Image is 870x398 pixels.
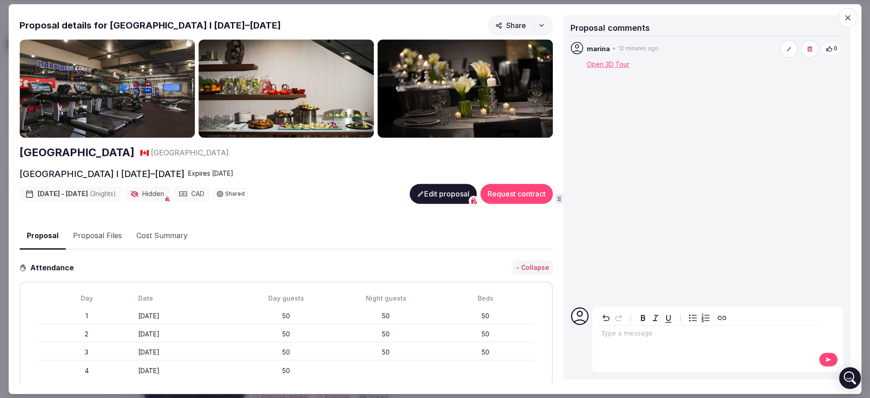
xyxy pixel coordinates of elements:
button: Numbered list [699,312,712,324]
div: 50 [338,348,434,357]
div: 50 [238,312,334,321]
span: • [613,45,616,53]
h2: [GEOGRAPHIC_DATA] I [DATE]–[DATE] [19,168,184,180]
span: [GEOGRAPHIC_DATA] [151,148,229,158]
div: CAD [173,187,210,201]
div: 50 [438,348,534,357]
h2: Proposal details for [GEOGRAPHIC_DATA] I [DATE]–[DATE] [19,19,281,32]
span: Proposal comments [570,23,650,33]
button: Underline [662,312,675,324]
span: ( 3 night s ) [90,190,116,197]
a: Open 3D Tour [587,60,629,68]
div: [DATE] [138,330,234,339]
div: [DATE] [138,348,234,357]
h3: Attendance [27,262,81,273]
span: Share [495,21,526,30]
button: Cost Summary [129,223,195,249]
div: Expire s [DATE] [188,169,233,178]
div: 50 [438,330,534,339]
div: 50 [238,348,334,357]
div: [DATE] [138,312,234,321]
button: Share [488,15,553,36]
button: Bulleted list [686,312,699,324]
span: marina [587,44,610,53]
div: Open Intercom Messenger [839,367,861,389]
span: [DATE] - [DATE] [38,189,116,198]
span: 12 minutes ago [619,45,658,53]
div: Night guests [338,294,434,303]
div: 50 [338,330,434,339]
div: [DATE] [138,366,234,375]
div: Date [138,294,234,303]
button: Edit proposal [410,184,477,204]
button: Proposal [19,223,66,249]
div: 3 [39,348,135,357]
span: 🇨🇦 [140,148,149,157]
button: - Collapse [512,260,553,275]
button: Create link [715,312,728,324]
div: Day [39,294,135,303]
img: Gallery photo 3 [377,39,553,138]
button: Proposal Files [66,223,129,249]
div: 1 [39,312,135,321]
button: Italic [649,312,662,324]
button: Bold [637,312,649,324]
div: toggle group [686,312,712,324]
div: editable markdown [598,326,819,344]
img: Gallery photo 1 [19,39,195,138]
button: 0 [822,43,841,55]
div: Beds [438,294,534,303]
img: Gallery photo 2 [198,39,374,138]
div: 4 [39,366,135,375]
a: [GEOGRAPHIC_DATA] [19,145,135,160]
button: 🇨🇦 [140,148,149,158]
div: 50 [438,312,534,321]
button: Undo Ctrl+Z [599,312,612,324]
span: Shared [225,191,245,197]
div: Hidden [125,187,169,201]
div: Day guests [238,294,334,303]
div: 50 [238,330,334,339]
span: 0 [834,45,837,53]
div: 50 [238,366,334,375]
button: Request contract [480,184,553,204]
div: 50 [338,312,434,321]
div: 2 [39,330,135,339]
